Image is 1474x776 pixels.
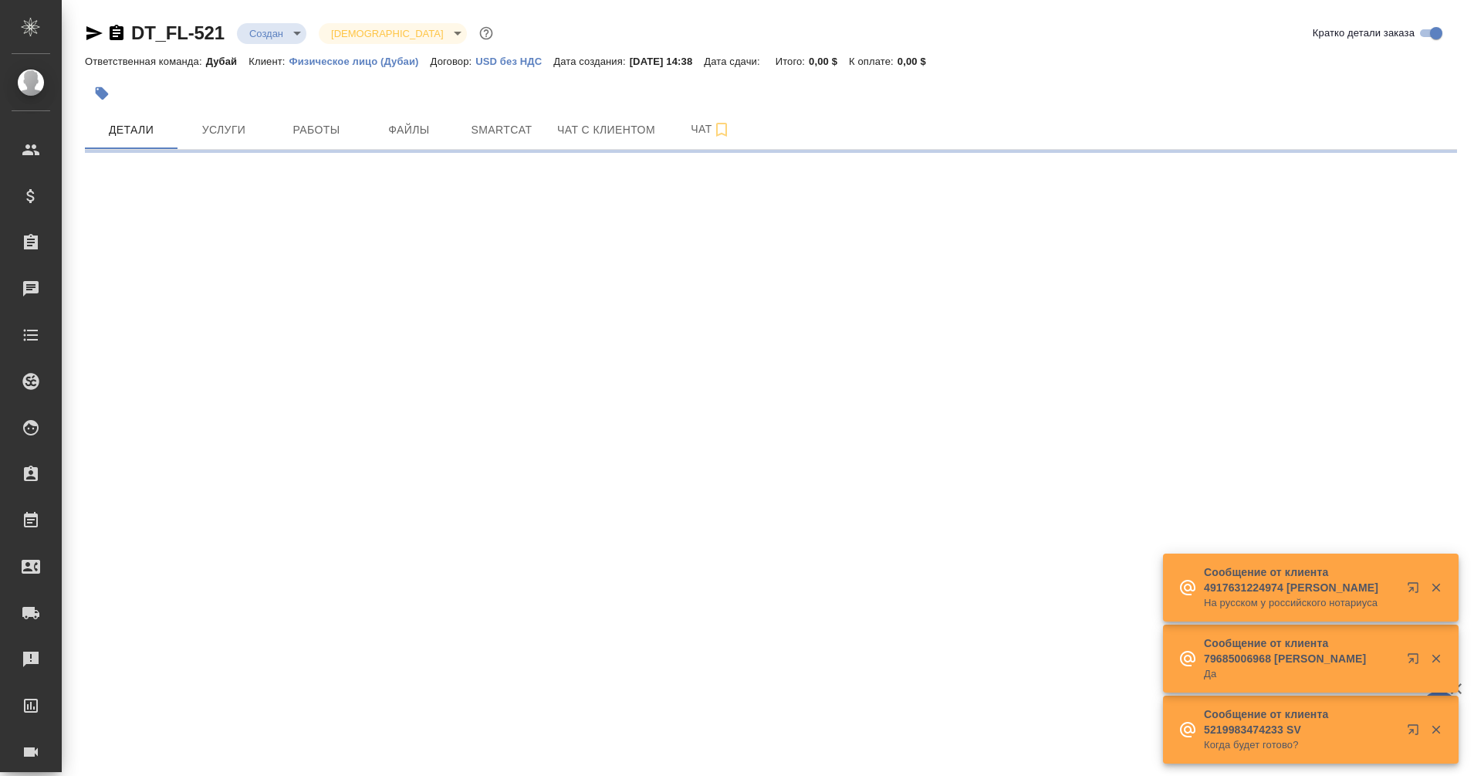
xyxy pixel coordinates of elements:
p: Сообщение от клиента 4917631224974 [PERSON_NAME] [1204,564,1397,595]
button: Доп статусы указывают на важность/срочность заказа [476,23,496,43]
button: Открыть в новой вкладке [1398,643,1435,680]
p: На русском у российского нотариуса [1204,595,1397,611]
p: 0,00 $ [898,56,938,67]
svg: Подписаться [712,120,731,139]
p: USD без НДС [475,56,553,67]
p: Сообщение от клиента 5219983474233 SV [1204,707,1397,737]
button: Закрыть [1420,581,1452,595]
span: Чат с клиентом [557,120,655,140]
p: Дата сдачи: [704,56,763,67]
p: К оплате: [849,56,898,67]
span: Smartcat [465,120,539,140]
button: Закрыть [1420,652,1452,666]
p: Итого: [776,56,809,67]
p: [DATE] 14:38 [630,56,705,67]
a: USD без НДС [475,54,553,67]
p: Дубай [206,56,249,67]
p: Сообщение от клиента 79685006968 [PERSON_NAME] [1204,635,1397,666]
p: Да [1204,666,1397,682]
p: Договор: [431,56,476,67]
div: Создан [319,23,466,44]
button: Создан [245,27,288,40]
a: Физическое лицо (Дубаи) [289,54,431,67]
p: Физическое лицо (Дубаи) [289,56,431,67]
p: Клиент: [248,56,289,67]
div: Создан [237,23,306,44]
span: Работы [279,120,353,140]
span: Кратко детали заказа [1313,25,1415,41]
button: Скопировать ссылку для ЯМессенджера [85,24,103,42]
span: Чат [674,120,748,139]
p: Когда будет готово? [1204,737,1397,753]
button: Добавить тэг [85,76,119,110]
button: [DEMOGRAPHIC_DATA] [326,27,448,40]
p: Ответственная команда: [85,56,206,67]
span: Файлы [372,120,446,140]
button: Открыть в новой вкладке [1398,572,1435,609]
span: Детали [94,120,168,140]
button: Скопировать ссылку [107,24,126,42]
button: Открыть в новой вкладке [1398,714,1435,751]
span: Услуги [187,120,261,140]
p: Дата создания: [553,56,629,67]
p: 0,00 $ [809,56,849,67]
button: Закрыть [1420,723,1452,737]
a: DT_FL-521 [131,22,225,43]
